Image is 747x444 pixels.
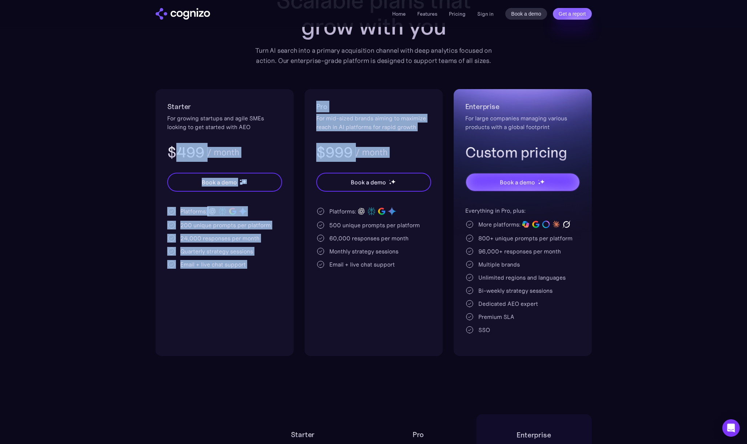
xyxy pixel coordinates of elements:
a: Book a demostarstarstar [316,173,431,192]
img: star [540,179,545,184]
img: star [538,180,539,181]
img: star [389,180,390,181]
a: Book a demostarstarstar [465,173,580,192]
div: 500 unique prompts per platform [329,221,420,229]
a: Book a demo [505,8,547,20]
div: For growing startups and agile SMEs looking to get started with AEO [167,114,282,131]
div: Book a demo [500,178,535,187]
div: Turn AI search into a primary acquisition channel with deep analytics focused on action. Our ente... [250,45,497,66]
img: star [240,180,241,181]
img: cognizo logo [156,8,210,20]
h3: $499 [167,143,205,162]
h3: Custom pricing [465,143,580,162]
div: Book a demo [351,178,386,187]
a: Sign in [477,9,494,18]
a: Book a demostarstarstar [167,173,282,192]
div: 96,000+ responses per month [478,247,561,256]
h2: Starter [167,101,282,112]
div: Monthly strategy sessions [329,247,398,256]
h2: Enterprise [465,101,580,112]
h2: Starter [291,429,315,440]
div: More platforms: [478,220,521,229]
img: star [538,182,541,185]
div: Bi-weekly strategy sessions [478,286,553,295]
div: For mid-sized brands aiming to maximize reach in AI platforms for rapid growth [316,114,431,131]
div: Everything in Pro, plus: [465,206,580,215]
div: Dedicated AEO expert [478,299,538,308]
div: Multiple brands [478,260,520,269]
div: / month [207,148,239,157]
div: 200 unique prompts per platform [180,221,271,229]
img: star [389,182,391,185]
div: Platforms: [180,207,207,216]
div: 24,000 responses per month [180,234,260,243]
a: Features [417,11,437,17]
div: Platforms: [329,207,356,216]
h2: Pro [316,101,431,112]
div: Open Intercom Messenger [722,419,740,437]
div: For large companies managing various products with a global footprint [465,114,580,131]
div: Quarterly strategy sessions [180,247,253,256]
a: home [156,8,210,20]
div: 800+ unique prompts per platform [478,234,573,243]
div: Email + live chat support [329,260,395,269]
a: Pricing [449,11,466,17]
div: Book a demo [202,178,237,187]
img: star [242,179,246,184]
div: Premium SLA [478,312,514,321]
h3: $999 [316,143,353,162]
img: star [240,182,242,185]
a: Get a report [553,8,592,20]
div: Unlimited regions and languages [478,273,566,282]
h2: Pro [413,429,424,440]
div: / month [356,148,387,157]
img: star [391,179,395,184]
div: Email + live chat support [180,260,246,269]
h2: Enterprise [517,429,551,441]
div: SSO [478,325,490,334]
a: Home [392,11,406,17]
div: 60,000 responses per month [329,234,409,243]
